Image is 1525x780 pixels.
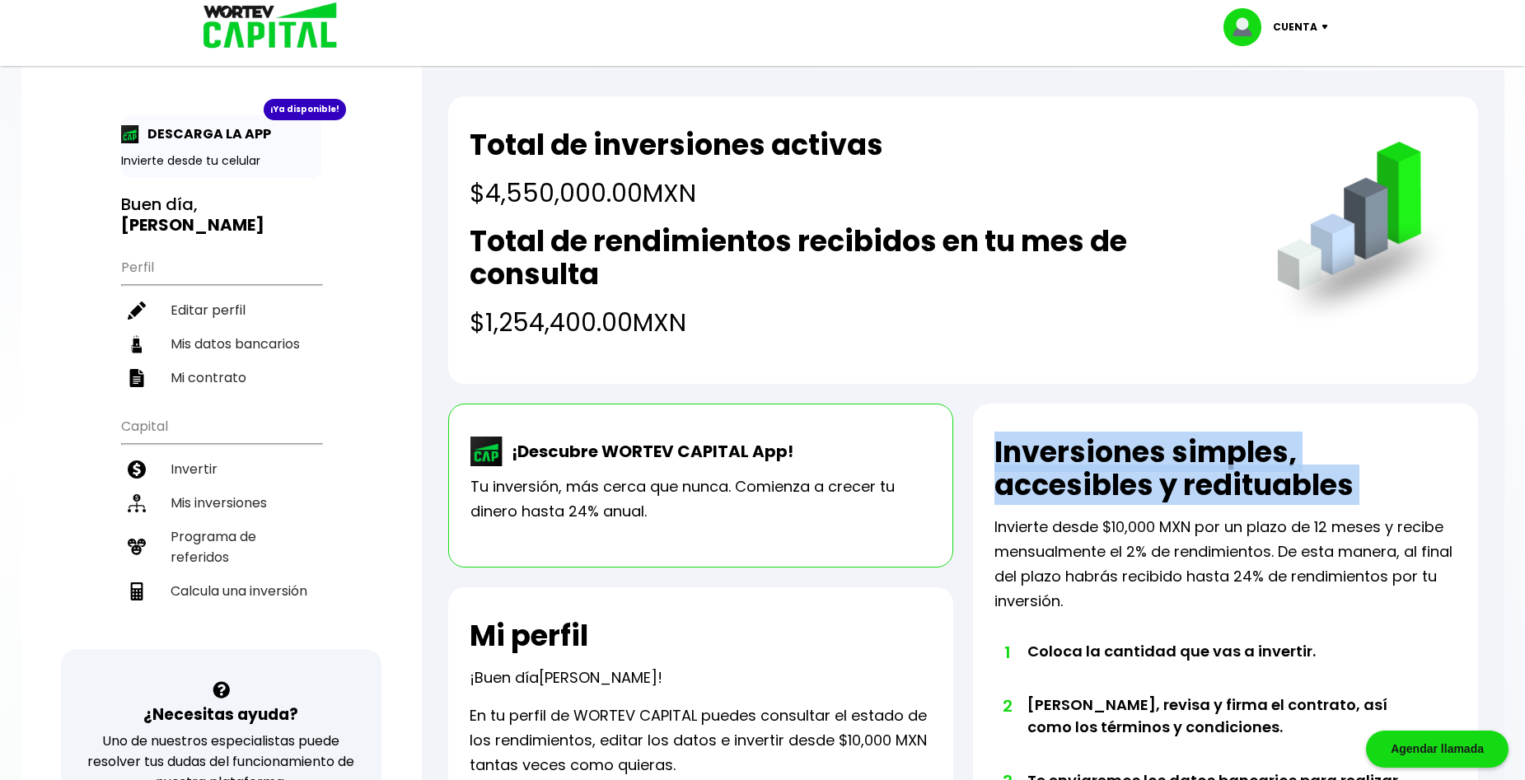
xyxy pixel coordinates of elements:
p: Invierte desde $10,000 MXN por un plazo de 12 meses y recibe mensualmente el 2% de rendimientos. ... [994,515,1457,614]
p: En tu perfil de WORTEV CAPITAL puedes consultar el estado de los rendimientos, editar los datos e... [470,703,932,778]
img: app-icon [121,125,139,143]
ul: Perfil [121,249,321,395]
p: ¡Buen día ! [470,666,662,690]
h2: Total de inversiones activas [470,128,883,161]
a: Editar perfil [121,293,321,327]
p: Invierte desde tu celular [121,152,321,170]
p: DESCARGA LA APP [139,124,271,144]
img: editar-icon.952d3147.svg [128,301,146,320]
span: 1 [1003,640,1011,665]
h4: $1,254,400.00 MXN [470,304,1243,341]
h4: $4,550,000.00 MXN [470,175,883,212]
img: calculadora-icon.17d418c4.svg [128,582,146,600]
a: Mi contrato [121,361,321,395]
h3: ¿Necesitas ayuda? [143,703,298,726]
div: ¡Ya disponible! [264,99,346,120]
a: Programa de referidos [121,520,321,574]
img: grafica.516fef24.png [1270,142,1457,329]
ul: Capital [121,408,321,649]
img: inversiones-icon.6695dc30.svg [128,494,146,512]
img: profile-image [1223,8,1273,46]
li: Coloca la cantidad que vas a invertir. [1027,640,1410,694]
img: datos-icon.10cf9172.svg [128,335,146,353]
a: Invertir [121,452,321,486]
b: [PERSON_NAME] [121,213,264,236]
h3: Buen día, [121,194,321,236]
a: Mis inversiones [121,486,321,520]
p: Tu inversión, más cerca que nunca. Comienza a crecer tu dinero hasta 24% anual. [470,474,931,524]
h2: Total de rendimientos recibidos en tu mes de consulta [470,225,1243,291]
li: [PERSON_NAME], revisa y firma el contrato, así como los términos y condiciones. [1027,694,1410,769]
span: 2 [1003,694,1011,718]
h2: Inversiones simples, accesibles y redituables [994,436,1457,502]
p: ¡Descubre WORTEV CAPITAL App! [503,439,793,464]
h2: Mi perfil [470,619,588,652]
a: Calcula una inversión [121,574,321,608]
img: recomiendanos-icon.9b8e9327.svg [128,538,146,556]
img: wortev-capital-app-icon [470,437,503,466]
img: icon-down [1317,25,1340,30]
div: Agendar llamada [1366,731,1509,768]
span: [PERSON_NAME] [539,667,657,688]
img: invertir-icon.b3b967d7.svg [128,460,146,479]
a: Mis datos bancarios [121,327,321,361]
p: Cuenta [1273,15,1317,40]
img: contrato-icon.f2db500c.svg [128,369,146,387]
